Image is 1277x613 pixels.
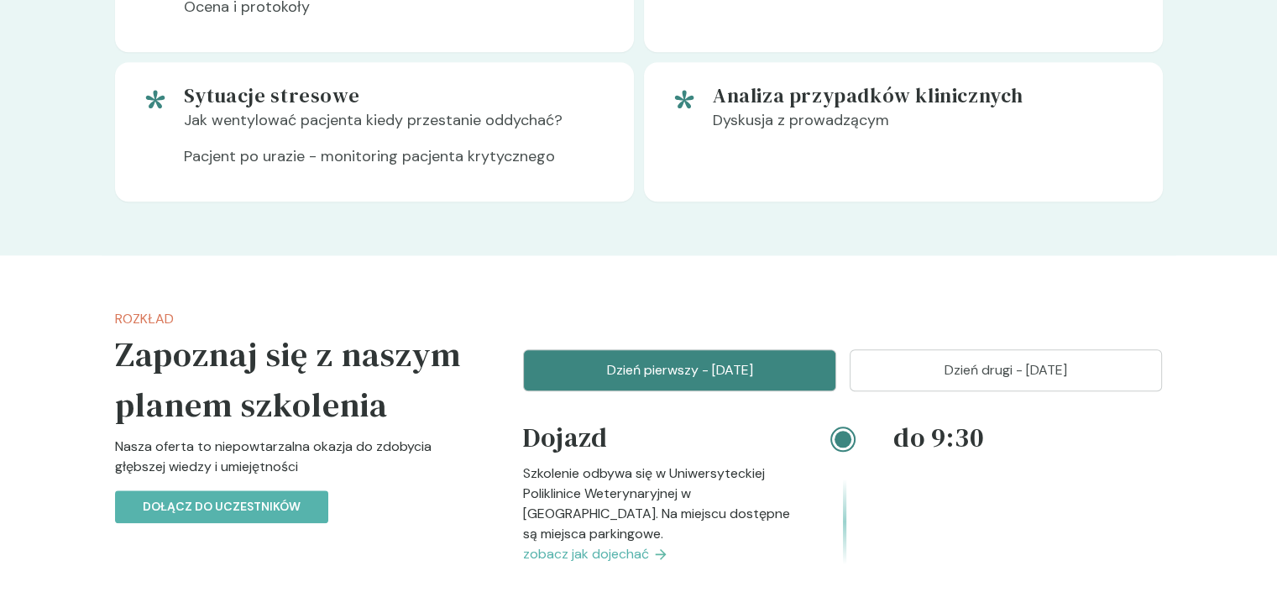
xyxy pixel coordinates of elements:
p: Dołącz do uczestników [143,498,301,516]
p: Szkolenie odbywa się w Uniwersyteckiej Poliklinice Weterynaryjnej w [GEOGRAPHIC_DATA]. Na miejscu... [523,464,793,544]
button: Dołącz do uczestników [115,490,328,523]
button: Dzień drugi - [DATE] [850,349,1163,391]
p: Dzień drugi - [DATE] [871,360,1142,380]
p: Rozkład [115,309,470,329]
p: Nasza oferta to niepowtarzalna okazja do zdobycia głębszej wiedzy i umiejętności [115,437,470,490]
p: Jak wentylować pacjenta kiedy przestanie oddychać? [184,109,607,145]
h4: Dojazd [523,418,793,464]
a: zobacz jak dojechać [523,544,793,564]
span: zobacz jak dojechać [523,544,649,564]
p: Dyskusja z prowadzącym [713,109,1136,145]
h5: Zapoznaj się z naszym planem szkolenia [115,329,470,430]
p: Pacjent po urazie - monitoring pacjenta krytycznego [184,145,607,181]
h5: Sytuacje stresowe [184,82,607,109]
h5: Analiza przypadków klinicznych [713,82,1136,109]
h4: do 9:30 [893,418,1163,457]
button: Dzień pierwszy - [DATE] [523,349,836,391]
p: Dzień pierwszy - [DATE] [544,360,815,380]
a: Dołącz do uczestników [115,497,328,515]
